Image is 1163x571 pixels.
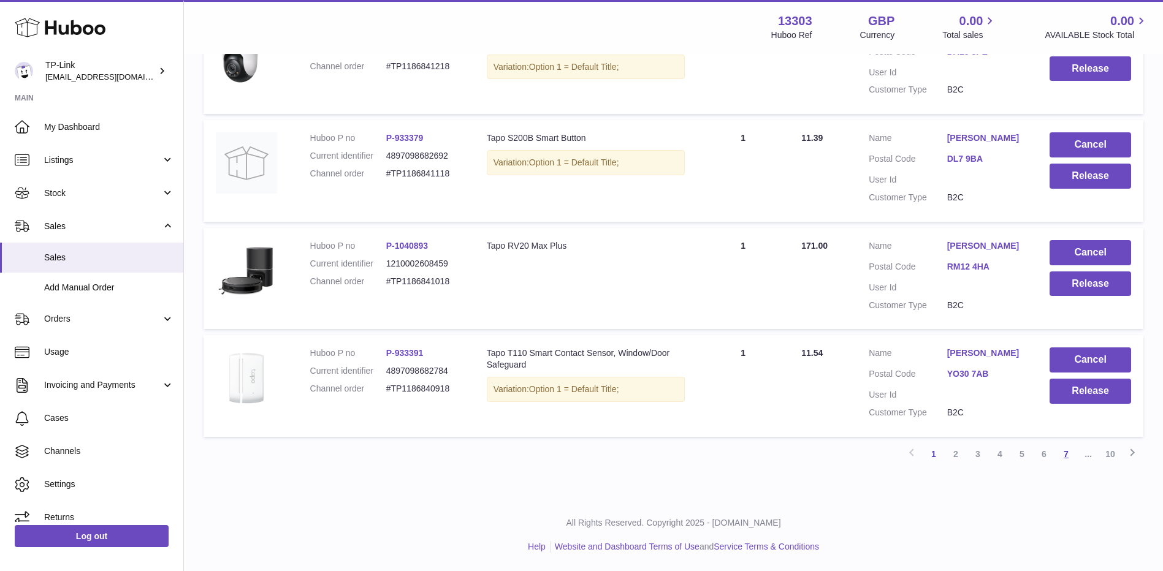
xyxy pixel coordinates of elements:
dt: User Id [869,67,947,78]
dt: Channel order [310,276,386,287]
a: 6 [1033,443,1055,465]
span: ... [1077,443,1099,465]
span: Add Manual Order [44,282,174,293]
button: Release [1050,56,1131,81]
dt: User Id [869,389,947,401]
a: YO30 7AB [947,368,1026,380]
span: Listings [44,154,161,166]
a: Log out [15,525,169,547]
img: no-photo.jpg [216,132,277,194]
div: Variation: [487,377,685,402]
div: Huboo Ref [771,29,812,41]
span: My Dashboard [44,121,174,133]
a: 3 [967,443,989,465]
img: 1744299214.jpg [216,240,277,298]
a: 0.00 AVAILABLE Stock Total [1045,13,1148,41]
span: Invoicing and Payments [44,379,161,391]
dd: #TP1186841118 [386,168,462,180]
div: Currency [860,29,895,41]
td: 1 [697,120,789,222]
span: Option 1 = Default Title; [529,384,619,394]
dt: Channel order [310,383,386,395]
dt: Channel order [310,61,386,72]
span: [EMAIL_ADDRESS][DOMAIN_NAME] [45,72,180,81]
span: 171.00 [801,241,828,251]
img: gaby.chen@tp-link.com [15,62,33,80]
a: [PERSON_NAME] [947,240,1026,252]
dt: Current identifier [310,258,386,270]
dd: 4897098682784 [386,365,462,377]
a: [PERSON_NAME] [947,132,1026,144]
div: Tapo S200B Smart Button [487,132,685,144]
dt: Name [869,347,947,362]
dd: B2C [947,192,1026,203]
a: 7 [1055,443,1077,465]
div: Tapo T110 Smart Contact Sensor, Window/Door Safeguard [487,347,685,371]
dt: Current identifier [310,150,386,162]
div: Variation: [487,55,685,80]
button: Release [1050,271,1131,297]
button: Cancel [1050,240,1131,265]
button: Release [1050,164,1131,189]
span: Channels [44,445,174,457]
span: Orders [44,313,161,325]
span: Returns [44,512,174,523]
span: Total sales [942,29,997,41]
button: Cancel [1050,132,1131,157]
a: Website and Dashboard Terms of Use [555,542,700,551]
strong: GBP [868,13,894,29]
dd: #TP1186840918 [386,383,462,395]
span: Option 1 = Default Title; [529,157,619,167]
div: Variation: [487,150,685,175]
a: RM12 4HA [947,261,1026,273]
a: 1 [923,443,945,465]
button: Cancel [1050,347,1131,372]
dt: Huboo P no [310,347,386,359]
dt: Customer Type [869,407,947,418]
a: DL7 9BA [947,153,1026,165]
dd: B2C [947,300,1026,311]
dt: Name [869,240,947,255]
dt: User Id [869,174,947,186]
a: P-1040893 [386,241,429,251]
dt: Huboo P no [310,240,386,252]
td: 1 [697,13,789,115]
dt: Customer Type [869,300,947,311]
dt: Channel order [310,168,386,180]
span: 11.39 [801,133,823,143]
dt: Name [869,132,947,147]
dd: #TP1186841018 [386,276,462,287]
span: 11.54 [801,348,823,358]
dt: Postal Code [869,368,947,383]
a: 5 [1011,443,1033,465]
a: [PERSON_NAME] [947,347,1026,359]
a: Help [528,542,546,551]
span: 0.00 [959,13,983,29]
dd: B2C [947,407,1026,418]
dt: User Id [869,282,947,293]
span: Cases [44,412,174,424]
span: 0.00 [1110,13,1134,29]
span: Settings [44,478,174,490]
img: Tapo_C520WS_EU_1.0_overview_01_large_20230518095424f.jpg [216,25,277,86]
dt: Current identifier [310,365,386,377]
dt: Postal Code [869,261,947,276]
td: 1 [697,228,789,330]
a: 4 [989,443,1011,465]
dd: 1210002608459 [386,258,462,270]
a: P-933391 [386,348,424,358]
div: TP-Link [45,59,156,83]
span: Sales [44,252,174,263]
img: Tapo_T110_01_large_20220616080551y.jpg [216,347,277,409]
a: 10 [1099,443,1121,465]
li: and [551,541,819,553]
td: 1 [697,335,789,437]
dd: #TP1186841218 [386,61,462,72]
p: All Rights Reserved. Copyright 2025 - [DOMAIN_NAME] [194,517,1153,529]
dt: Postal Code [869,153,947,168]
span: Option 1 = Default Title; [529,62,619,72]
button: Release [1050,379,1131,404]
dd: 4897098682692 [386,150,462,162]
a: Service Terms & Conditions [714,542,819,551]
strong: 13303 [778,13,812,29]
